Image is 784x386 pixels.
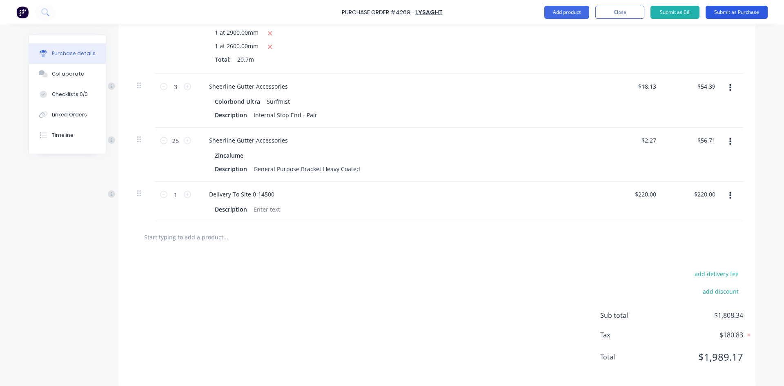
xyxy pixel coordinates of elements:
[661,330,743,340] span: $180.83
[29,105,106,125] button: Linked Orders
[706,6,768,19] button: Submit as Purchase
[342,8,414,17] div: Purchase Order #4269 -
[212,109,250,121] div: Description
[250,109,321,121] div: Internal Stop End - Pair
[203,80,294,92] div: Sheerline Gutter Accessories
[52,70,84,78] div: Collaborate
[29,43,106,64] button: Purchase details
[52,50,96,57] div: Purchase details
[237,55,254,64] span: 20.7m
[661,310,743,320] span: $1,808.34
[29,125,106,145] button: Timeline
[215,28,258,38] span: 1 at 2900.00mm
[544,6,589,19] button: Add product
[215,42,258,52] span: 1 at 2600.00mm
[203,134,294,146] div: Sheerline Gutter Accessories
[16,6,29,18] img: Factory
[600,330,661,340] span: Tax
[250,163,363,175] div: General Purpose Bracket Heavy Coated
[212,163,250,175] div: Description
[52,91,88,98] div: Checklists 0/0
[215,149,247,161] div: Zincalume
[415,8,443,16] a: Lysaght
[661,350,743,364] span: $1,989.17
[698,286,743,297] button: add discount
[52,132,73,139] div: Timeline
[203,188,281,200] div: Delivery To Site 0-14500
[600,352,661,362] span: Total
[600,310,661,320] span: Sub total
[595,6,644,19] button: Close
[29,64,106,84] button: Collaborate
[650,6,699,19] button: Submit as Bill
[52,111,87,118] div: Linked Orders
[212,203,250,215] div: Description
[215,55,231,64] span: Total:
[267,96,290,107] div: Surfmist
[29,84,106,105] button: Checklists 0/0
[690,268,743,279] button: add delivery fee
[215,96,263,107] div: Colorbond Ultra
[144,229,307,245] input: Start typing to add a product...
